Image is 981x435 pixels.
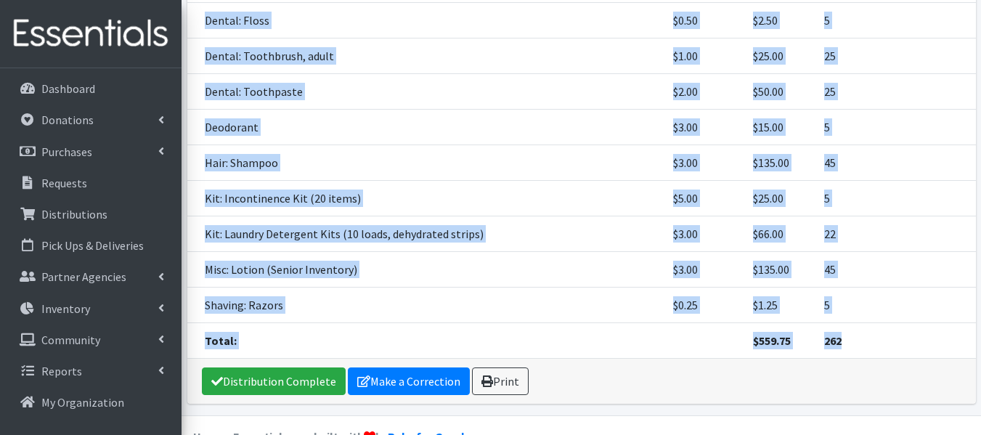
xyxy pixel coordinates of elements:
p: Pick Ups & Deliveries [41,238,144,253]
td: 45 [815,145,879,181]
a: Pick Ups & Deliveries [6,231,176,260]
a: Distribution Complete [202,367,346,395]
a: Partner Agencies [6,262,176,291]
td: Hair: Shampoo [187,145,664,181]
td: $25.00 [744,38,815,74]
td: 25 [815,74,879,110]
p: Donations [41,113,94,127]
a: My Organization [6,388,176,417]
img: HumanEssentials [6,9,176,58]
td: 5 [815,110,879,145]
td: $135.00 [744,145,815,181]
td: $50.00 [744,74,815,110]
strong: 262 [824,333,842,348]
td: $25.00 [744,181,815,216]
td: 45 [815,252,879,288]
td: Deodorant [187,110,664,145]
strong: $559.75 [753,333,791,348]
td: $1.00 [664,38,744,74]
td: $2.50 [744,3,815,38]
a: Print [472,367,529,395]
td: $3.00 [664,216,744,252]
td: Dental: Floss [187,3,664,38]
p: Distributions [41,207,107,221]
td: $66.00 [744,216,815,252]
a: Reports [6,357,176,386]
td: $15.00 [744,110,815,145]
td: 22 [815,216,879,252]
p: Partner Agencies [41,269,126,284]
td: Misc: Lotion (Senior Inventory) [187,252,664,288]
p: Requests [41,176,87,190]
td: 5 [815,288,879,323]
p: Reports [41,364,82,378]
td: $3.00 [664,252,744,288]
td: $135.00 [744,252,815,288]
a: Make a Correction [348,367,470,395]
a: Donations [6,105,176,134]
td: Kit: Incontinence Kit (20 items) [187,181,664,216]
td: $1.25 [744,288,815,323]
strong: Total: [205,333,237,348]
td: Dental: Toothbrush, adult [187,38,664,74]
td: 5 [815,3,879,38]
td: Kit: Laundry Detergent Kits (10 loads, dehydrated strips) [187,216,664,252]
p: My Organization [41,395,124,410]
td: $2.00 [664,74,744,110]
td: $5.00 [664,181,744,216]
a: Dashboard [6,74,176,103]
p: Purchases [41,145,92,159]
td: $0.25 [664,288,744,323]
p: Community [41,333,100,347]
td: $3.00 [664,145,744,181]
td: $0.50 [664,3,744,38]
a: Community [6,325,176,354]
p: Dashboard [41,81,95,96]
a: Purchases [6,137,176,166]
td: Dental: Toothpaste [187,74,664,110]
td: 5 [815,181,879,216]
td: 25 [815,38,879,74]
a: Distributions [6,200,176,229]
p: Inventory [41,301,90,316]
a: Requests [6,168,176,198]
td: Shaving: Razors [187,288,664,323]
a: Inventory [6,294,176,323]
td: $3.00 [664,110,744,145]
